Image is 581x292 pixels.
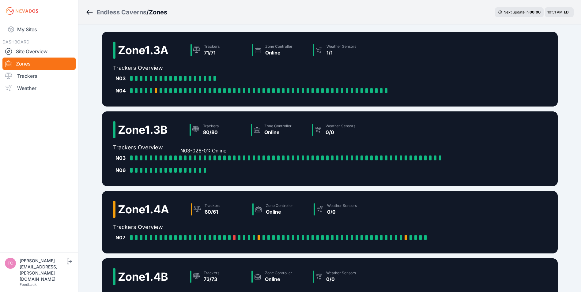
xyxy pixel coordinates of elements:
img: Nevados [5,6,39,16]
div: N06 [115,167,128,174]
a: Trackers71/71 [188,42,249,59]
div: Online [265,275,292,283]
h2: Zone 1.4A [118,203,169,215]
a: Weather [2,82,76,94]
div: Online [266,208,293,215]
div: Weather Sensors [327,203,357,208]
h2: Trackers Overview [113,64,392,72]
h3: Zones [149,8,167,17]
div: Online [264,129,292,136]
div: Zone Controller [264,124,292,129]
span: EDT [564,10,571,14]
div: 71/71 [204,49,220,56]
a: Trackers73/73 [188,268,249,285]
div: Weather Sensors [326,271,356,275]
a: Zones [2,58,76,70]
div: Weather Sensors [326,44,356,49]
div: Zone Controller [265,271,292,275]
div: Trackers [203,124,219,129]
div: Trackers [204,44,220,49]
a: Trackers60/61 [189,201,250,218]
h2: Zone 1.4B [118,271,168,283]
span: Next update in [504,10,529,14]
div: 00 : 00 [530,10,541,15]
div: N04 [115,87,128,94]
a: My Sites [2,22,76,37]
nav: Breadcrumb [86,4,167,20]
a: Feedback [20,282,37,287]
a: Weather Sensors0/0 [310,121,371,138]
h2: Trackers Overview [113,143,446,152]
div: Zone Controller [266,203,293,208]
div: 0/0 [327,208,357,215]
a: N03-026-01: Online [179,155,184,160]
a: Endless Caverns [96,8,146,17]
img: tomasz.barcz@energix-group.com [5,258,16,269]
div: N03 [115,154,128,162]
span: DASHBOARD [2,39,29,44]
div: Trackers [204,271,219,275]
div: Zone Controller [265,44,292,49]
a: Trackers80/80 [187,121,248,138]
div: Weather Sensors [326,124,355,129]
h2: Zone 1.3A [118,44,168,56]
div: Trackers [205,203,220,208]
h2: Trackers Overview [113,223,432,231]
div: 80/80 [203,129,219,136]
h2: Zone 1.3B [118,124,168,136]
div: N07 [115,234,128,241]
a: Weather Sensors0/0 [311,201,372,218]
a: Weather Sensors1/1 [311,42,372,59]
div: [PERSON_NAME][EMAIL_ADDRESS][PERSON_NAME][DOMAIN_NAME] [20,258,66,282]
span: / [146,8,149,17]
div: 73/73 [204,275,219,283]
a: Trackers [2,70,76,82]
div: Online [265,49,292,56]
a: Weather Sensors0/0 [310,268,372,285]
span: 10:51 AM [547,10,563,14]
div: 1/1 [326,49,356,56]
div: 0/0 [326,129,355,136]
a: Site Overview [2,45,76,58]
div: N03 [115,75,128,82]
div: 0/0 [326,275,356,283]
div: 60/61 [205,208,220,215]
